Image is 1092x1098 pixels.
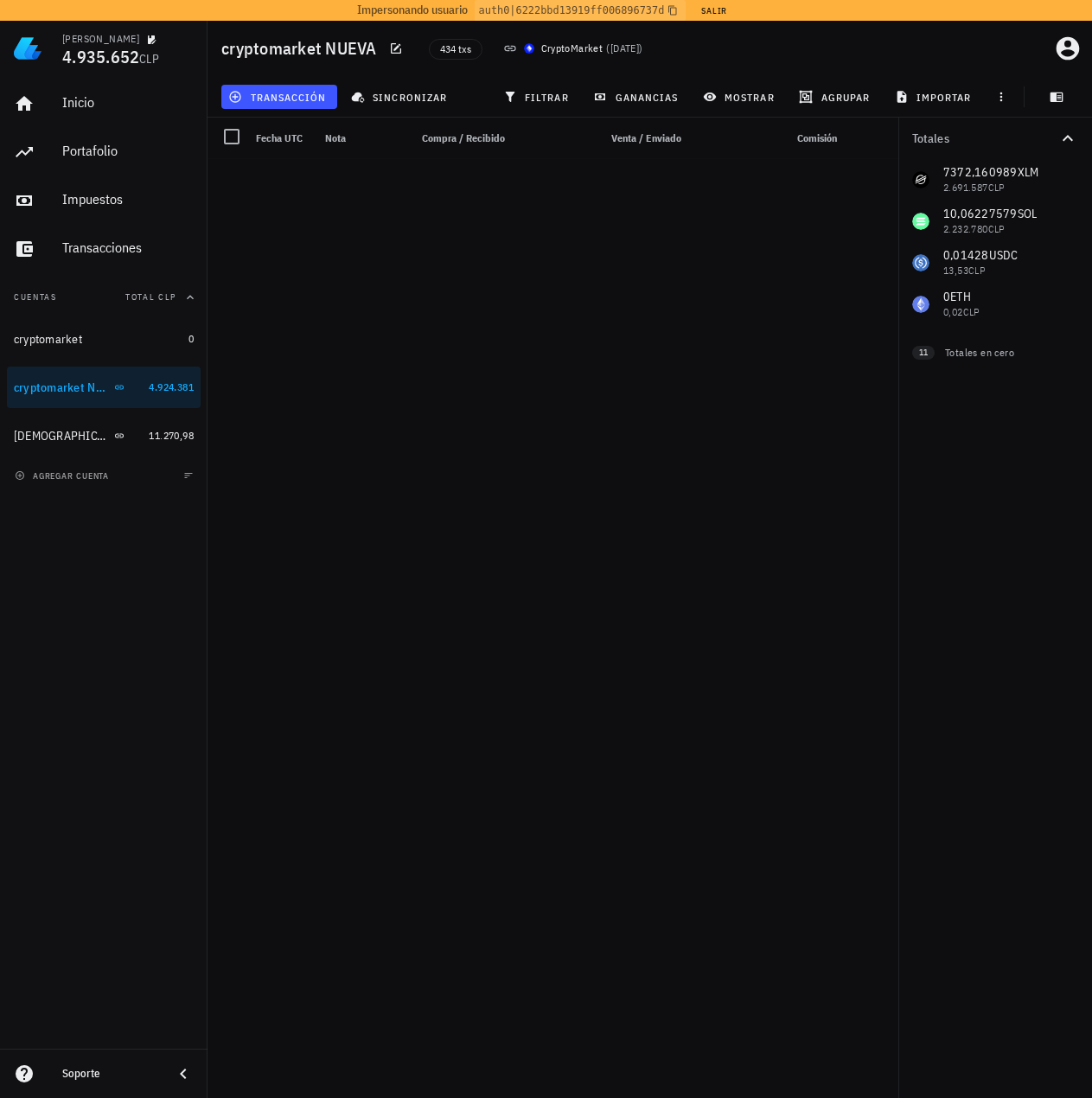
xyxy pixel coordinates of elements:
[792,85,880,109] button: agrupar
[912,132,1057,144] div: Totales
[524,43,534,54] img: CryptoMKT
[149,380,194,393] span: 4.924.381
[188,332,194,345] span: 0
[14,332,82,347] div: cryptomarket
[597,90,678,104] span: ganancias
[256,131,303,144] span: Fecha UTC
[401,118,512,159] div: Compra / Recibido
[696,85,785,109] button: mostrar
[249,118,318,159] div: Fecha UTC
[18,470,109,482] span: agregar cuenta
[221,35,384,62] h1: cryptomarket NUEVA
[586,85,689,109] button: ganancias
[139,51,159,67] span: CLP
[7,228,201,270] a: Transacciones
[797,131,837,144] span: Comisión
[887,85,982,109] button: importar
[7,83,201,124] a: Inicio
[232,90,326,104] span: transacción
[610,41,639,54] span: [DATE]
[422,131,505,144] span: Compra / Recibido
[802,90,870,104] span: agrupar
[14,380,111,395] div: cryptomarket NUEVA
[62,94,194,111] div: Inicio
[149,429,194,442] span: 11.270,98
[325,131,346,144] span: Nota
[62,239,194,256] div: Transacciones
[318,118,401,159] div: Nota
[945,345,1044,361] div: Totales en cero
[62,143,194,159] div: Portafolio
[496,85,579,109] button: filtrar
[706,90,775,104] span: mostrar
[898,118,1092,159] button: Totales
[7,318,201,360] a: cryptomarket 0
[578,118,688,159] div: Venta / Enviado
[7,180,201,221] a: Impuestos
[125,291,176,303] span: Total CLP
[62,32,139,46] div: [PERSON_NAME]
[611,131,681,144] span: Venta / Enviado
[62,1067,159,1081] div: Soporte
[919,346,928,360] span: 11
[693,2,735,19] button: Salir
[440,40,471,59] span: 434 txs
[507,90,569,104] span: filtrar
[844,118,968,159] div: Balance
[357,1,468,19] span: Impersonando usuario
[719,118,844,159] div: Comisión
[541,40,603,57] div: CryptoMarket
[14,35,42,62] img: LedgiFi
[354,90,447,104] span: sincronizar
[344,85,458,109] button: sincronizar
[7,131,201,173] a: Portafolio
[7,415,201,456] a: [DEMOGRAPHIC_DATA] 1 11.270,98
[606,40,642,57] span: ( )
[898,90,972,104] span: importar
[221,85,337,109] button: transacción
[62,191,194,207] div: Impuestos
[14,429,111,444] div: [DEMOGRAPHIC_DATA] 1
[10,467,117,484] button: agregar cuenta
[62,45,139,68] span: 4.935.652
[7,367,201,408] a: cryptomarket NUEVA 4.924.381
[7,277,201,318] button: CuentasTotal CLP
